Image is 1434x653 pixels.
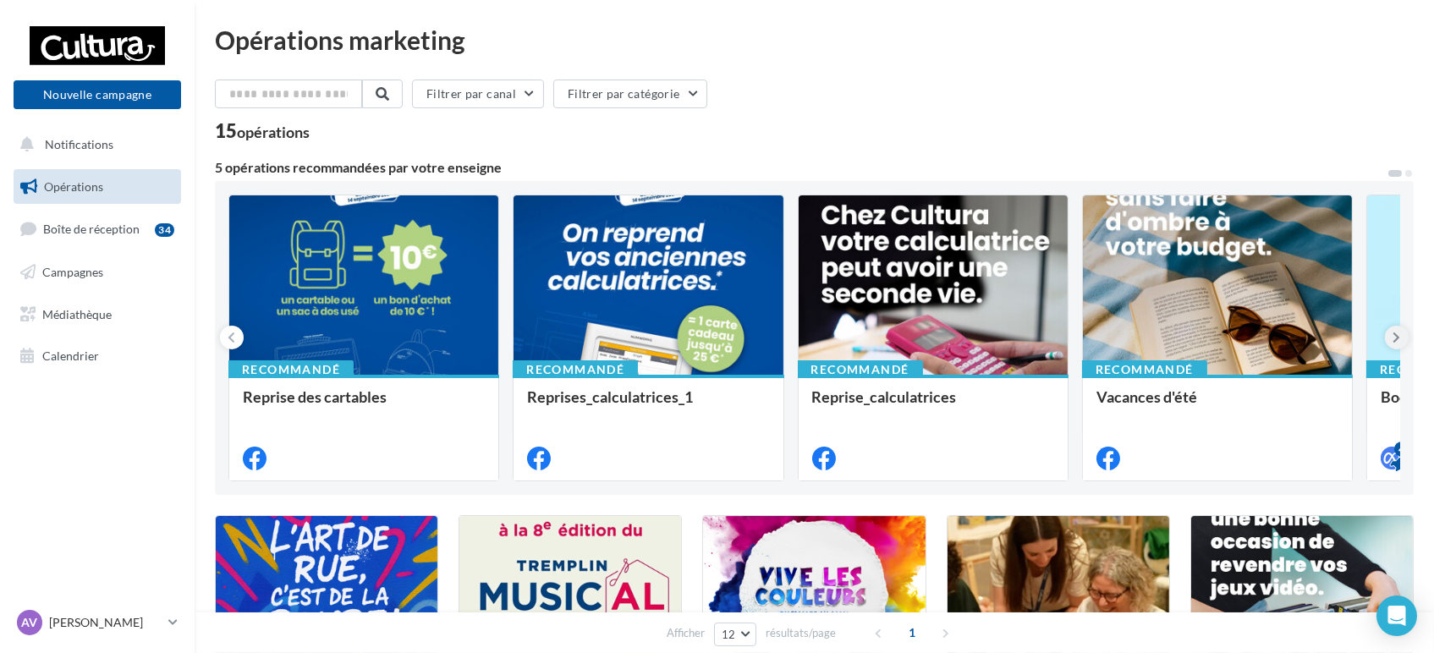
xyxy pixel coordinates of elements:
[714,623,757,646] button: 12
[513,360,638,379] div: Recommandé
[45,137,113,151] span: Notifications
[667,625,705,641] span: Afficher
[43,222,140,236] span: Boîte de réception
[898,619,926,646] span: 1
[10,338,184,374] a: Calendrier
[812,388,1054,422] div: Reprise_calculatrices
[553,80,707,108] button: Filtrer par catégorie
[1376,595,1417,636] div: Open Intercom Messenger
[10,211,184,247] a: Boîte de réception34
[22,614,38,631] span: AV
[722,628,736,641] span: 12
[10,169,184,205] a: Opérations
[155,223,174,237] div: 34
[42,265,103,279] span: Campagnes
[49,614,162,631] p: [PERSON_NAME]
[798,360,923,379] div: Recommandé
[44,179,103,194] span: Opérations
[1096,388,1338,422] div: Vacances d'été
[228,360,354,379] div: Recommandé
[766,625,836,641] span: résultats/page
[527,388,769,422] div: Reprises_calculatrices_1
[215,122,310,140] div: 15
[243,388,485,422] div: Reprise des cartables
[237,124,310,140] div: opérations
[10,297,184,332] a: Médiathèque
[42,348,99,363] span: Calendrier
[14,606,181,639] a: AV [PERSON_NAME]
[10,255,184,290] a: Campagnes
[1394,442,1409,457] div: 4
[412,80,544,108] button: Filtrer par canal
[215,161,1387,174] div: 5 opérations recommandées par votre enseigne
[215,27,1414,52] div: Opérations marketing
[1082,360,1207,379] div: Recommandé
[14,80,181,109] button: Nouvelle campagne
[42,306,112,321] span: Médiathèque
[10,127,178,162] button: Notifications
